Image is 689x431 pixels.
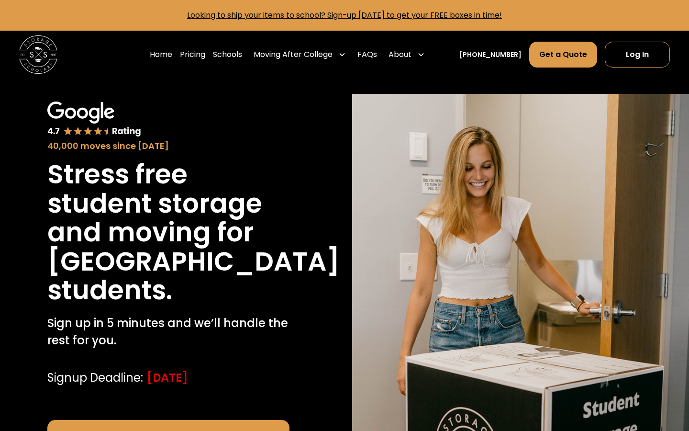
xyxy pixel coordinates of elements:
a: Log In [605,42,670,68]
a: Schools [213,41,242,68]
div: About [385,41,429,68]
img: Google 4.7 star rating [47,102,141,137]
div: About [389,49,411,60]
div: Moving After College [254,49,333,60]
a: FAQs [357,41,377,68]
div: Signup Deadline: [47,369,143,386]
a: Home [150,41,172,68]
a: Get a Quote [529,42,597,68]
div: 40,000 moves since [DATE] [47,139,290,152]
h1: Stress free student storage and moving for [47,160,290,247]
div: [DATE] [147,369,188,386]
a: Looking to ship your items to school? Sign-up [DATE] to get your FREE boxes in time! [187,10,502,21]
img: Storage Scholars main logo [19,35,57,74]
h1: students. [47,276,172,305]
a: Pricing [180,41,205,68]
h1: [GEOGRAPHIC_DATA] [47,247,340,276]
div: Moving After College [250,41,350,68]
p: Sign up in 5 minutes and we’ll handle the rest for you. [47,315,290,349]
a: [PHONE_NUMBER] [459,50,522,60]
